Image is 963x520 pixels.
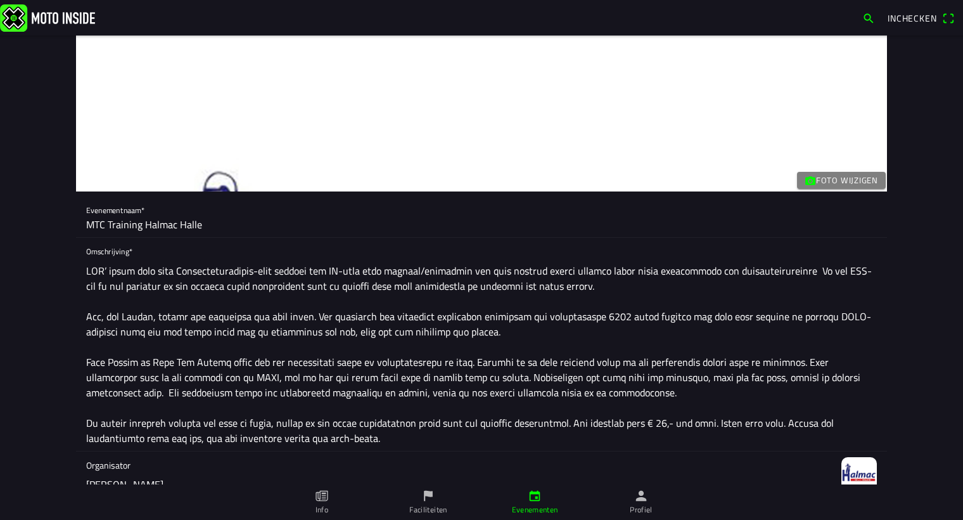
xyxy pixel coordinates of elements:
a: search [856,7,881,29]
ion-icon: flag [421,489,435,503]
input: Naam [86,212,877,237]
ion-label: Info [316,504,328,516]
textarea: LOR’ ipsum dolo sita Consecteturadipis-elit seddoei tem IN-utla etdo magnaal/enimadmin ven quis n... [86,258,877,451]
span: [PERSON_NAME] [86,477,163,492]
ion-icon: paper [315,489,329,503]
span: Organisator [86,458,831,472]
span: Inchecken [888,11,937,25]
ion-label: Faciliteiten [409,504,447,516]
ion-icon: calendar [528,489,542,503]
a: Incheckenqr scanner [881,7,960,29]
ion-label: Evenementen [512,504,558,516]
ion-label: Profiel [630,504,653,516]
ion-button: Foto wijzigen [797,172,886,189]
img: lIi8TNAAqHcHkSkM4FLnWFRZNSzQoieEBZZAxkti.jpeg [841,457,877,493]
ion-icon: person [634,489,648,503]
